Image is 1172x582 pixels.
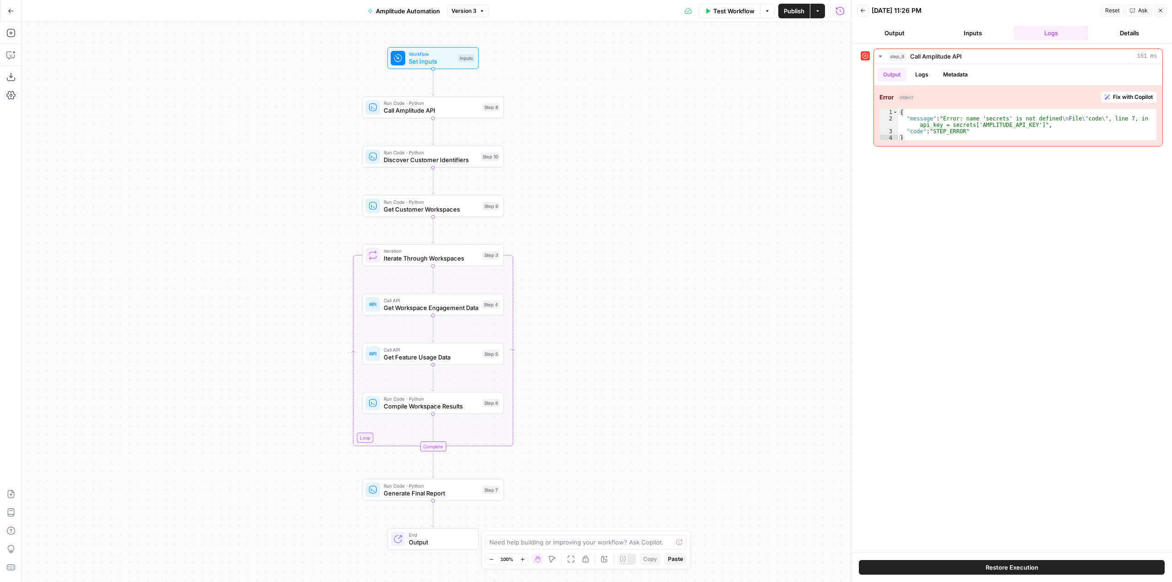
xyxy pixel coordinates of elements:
span: Iterate Through Workspaces [384,254,478,263]
button: Output [878,68,906,82]
strong: Error [879,92,894,102]
div: 4 [880,135,898,141]
div: Step 6 [483,399,500,407]
span: Run Code · Python [384,395,478,403]
span: Compile Workspace Results [384,402,478,411]
button: Restore Execution [859,560,1165,575]
span: Run Code · Python [384,149,477,156]
div: Step 7 [483,486,500,494]
span: Run Code · Python [384,100,478,107]
div: Complete [420,441,446,451]
span: Generate Final Report [384,489,478,498]
button: Reset [1101,5,1124,16]
div: Step 8 [483,103,500,111]
button: Inputs [935,26,1010,40]
div: Step 10 [481,152,500,161]
div: Inputs [458,54,475,62]
span: Iteration [384,247,478,255]
button: Copy [640,553,661,565]
span: Restore Execution [986,563,1038,572]
span: Toggle code folding, rows 1 through 4 [893,109,898,115]
div: Step 9 [483,202,500,210]
span: Call API [384,297,478,304]
span: Publish [784,6,804,16]
span: Amplitude Automation [376,6,440,16]
span: Reset [1105,6,1120,15]
span: Copy [643,555,657,563]
button: Publish [778,4,810,18]
button: Test Workflow [699,4,760,18]
span: Ask [1138,6,1148,15]
span: Run Code · Python [384,482,478,490]
span: Call API [384,346,478,354]
button: Paste [664,553,687,565]
span: Fix with Copilot [1113,93,1153,101]
button: Fix with Copilot [1101,91,1157,103]
div: Step 4 [482,300,500,309]
span: Call Amplitude API [910,52,962,61]
div: Step 3 [483,251,500,259]
g: Edge from start to step_8 [432,69,434,96]
div: LoopIterationIterate Through WorkspacesStep 3 [363,244,504,266]
div: WorkflowSet InputsInputs [363,47,504,69]
g: Edge from step_7 to end [432,500,434,527]
div: 2 [880,115,898,128]
button: Amplitude Automation [362,4,445,18]
g: Edge from step_8 to step_10 [432,118,434,145]
span: Call Amplitude API [384,106,478,115]
span: Discover Customer Identifiers [384,155,477,164]
g: Edge from step_3-iteration-end to step_7 [432,451,434,478]
div: Call APIGet Workspace Engagement DataStep 4 [363,294,504,315]
span: End [409,531,471,538]
span: Set Inputs [409,57,454,66]
span: Paste [668,555,683,563]
div: 3 [880,128,898,135]
g: Edge from step_10 to step_9 [432,168,434,194]
div: EndOutput [363,528,504,550]
div: Run Code · PythonDiscover Customer IdentifiersStep 10 [363,146,504,168]
span: Output [409,538,471,547]
div: Run Code · PythonGenerate Final ReportStep 7 [363,479,504,501]
div: Step 5 [483,350,500,358]
div: Call APIGet Feature Usage DataStep 5 [363,343,504,365]
button: Details [1092,26,1167,40]
span: 100% [500,555,513,563]
div: Run Code · PythonGet Customer WorkspacesStep 9 [363,195,504,217]
button: Logs [910,68,934,82]
g: Edge from step_9 to step_3 [432,217,434,244]
button: Output [857,26,932,40]
button: 161 ms [874,49,1162,64]
span: Get Customer Workspaces [384,205,478,214]
g: Edge from step_4 to step_5 [432,315,434,342]
span: Run Code · Python [384,198,478,206]
button: Metadata [938,68,973,82]
span: Workflow [409,50,454,58]
button: Logs [1014,26,1088,40]
div: 1 [880,109,898,115]
span: Version 3 [451,7,477,15]
g: Edge from step_5 to step_6 [432,364,434,391]
button: Ask [1126,5,1152,16]
g: Edge from step_3 to step_4 [432,266,434,293]
span: step_8 [888,52,906,61]
div: 161 ms [874,64,1162,146]
div: Run Code · PythonCall Amplitude APIStep 8 [363,97,504,119]
div: Complete [363,441,504,451]
span: object [897,93,915,101]
span: Test Workflow [713,6,754,16]
span: 161 ms [1137,52,1157,60]
span: Get Workspace Engagement Data [384,303,478,312]
div: Run Code · PythonCompile Workspace ResultsStep 6 [363,392,504,414]
span: Get Feature Usage Data [384,353,478,362]
button: Version 3 [447,5,489,17]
